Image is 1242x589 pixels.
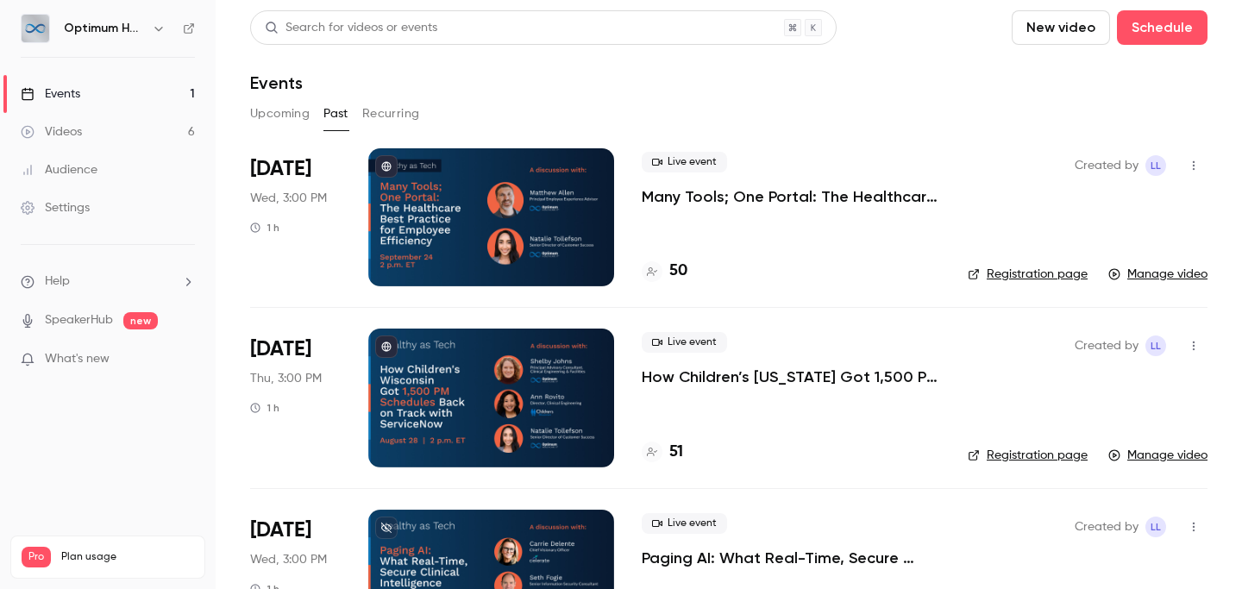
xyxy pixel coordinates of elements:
[45,273,70,291] span: Help
[45,311,113,329] a: SpeakerHub
[1151,155,1161,176] span: LL
[1145,517,1166,537] span: Lindsay Laidlaw
[21,123,82,141] div: Videos
[250,100,310,128] button: Upcoming
[642,513,727,534] span: Live event
[250,329,341,467] div: Aug 28 Thu, 3:00 PM (America/Halifax)
[22,15,49,42] img: Optimum Healthcare IT
[968,447,1088,464] a: Registration page
[642,332,727,353] span: Live event
[642,152,727,172] span: Live event
[250,401,279,415] div: 1 h
[64,20,145,37] h6: Optimum Healthcare IT
[642,260,687,283] a: 50
[1151,517,1161,537] span: LL
[1012,10,1110,45] button: New video
[21,85,80,103] div: Events
[265,19,437,37] div: Search for videos or events
[123,312,158,329] span: new
[323,100,348,128] button: Past
[669,441,683,464] h4: 51
[362,100,420,128] button: Recurring
[642,186,940,207] a: Many Tools; One Portal: The Healthcare Best Practice for Employee Efficiency
[1151,335,1161,356] span: LL
[250,72,303,93] h1: Events
[968,266,1088,283] a: Registration page
[21,199,90,216] div: Settings
[1117,10,1207,45] button: Schedule
[61,550,194,564] span: Plan usage
[1145,335,1166,356] span: Lindsay Laidlaw
[250,155,311,183] span: [DATE]
[250,551,327,568] span: Wed, 3:00 PM
[1108,266,1207,283] a: Manage video
[669,260,687,283] h4: 50
[250,335,311,363] span: [DATE]
[1108,447,1207,464] a: Manage video
[250,517,311,544] span: [DATE]
[1075,155,1138,176] span: Created by
[250,370,322,387] span: Thu, 3:00 PM
[642,441,683,464] a: 51
[21,161,97,179] div: Audience
[1145,155,1166,176] span: Lindsay Laidlaw
[250,190,327,207] span: Wed, 3:00 PM
[250,221,279,235] div: 1 h
[1075,335,1138,356] span: Created by
[642,548,940,568] a: Paging AI: What Real-Time, Secure Clinical Intelligence Looks Like in Practice
[174,352,195,367] iframe: Noticeable Trigger
[642,367,940,387] a: How Children’s [US_STATE] Got 1,500 PM Schedules Back on Track With ServiceNow
[1075,517,1138,537] span: Created by
[250,148,341,286] div: Sep 24 Wed, 3:00 PM (America/Halifax)
[22,547,51,567] span: Pro
[45,350,110,368] span: What's new
[21,273,195,291] li: help-dropdown-opener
